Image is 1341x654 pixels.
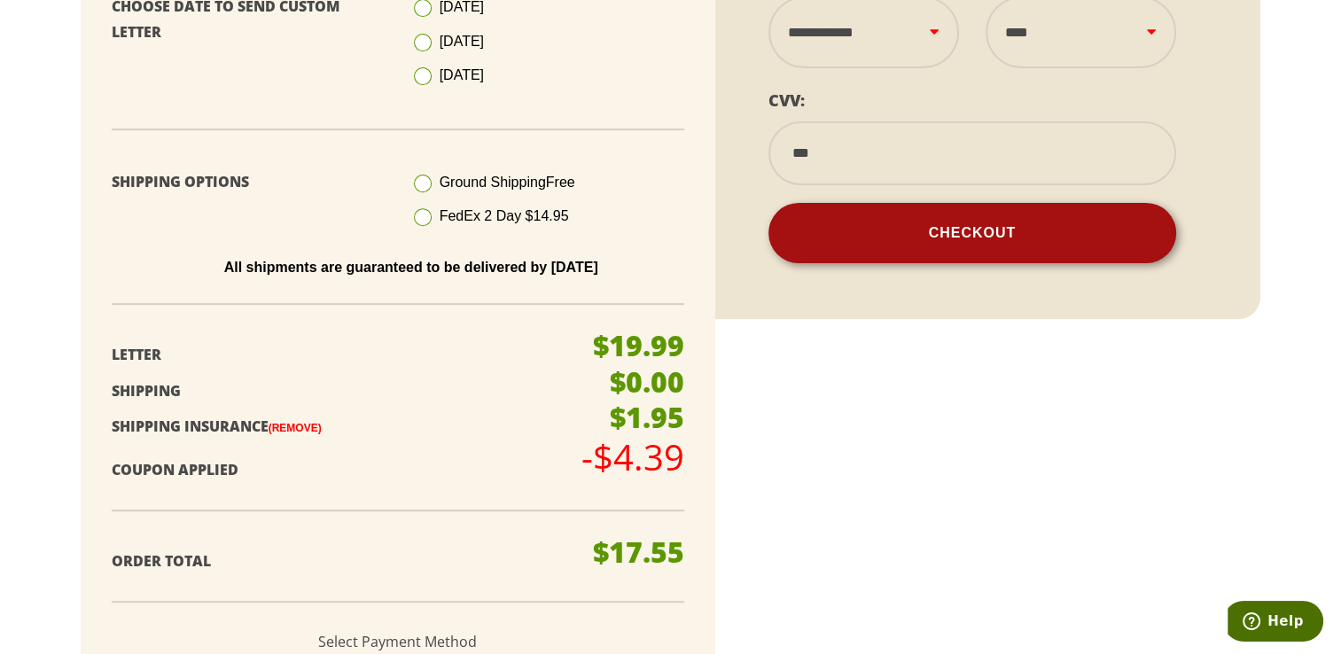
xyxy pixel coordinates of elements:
p: Order Total [112,549,584,574]
span: [DATE] [440,34,484,49]
p: Shipping Insurance [112,414,584,440]
p: -$4.39 [581,440,684,475]
button: Checkout [768,203,1177,263]
span: FedEx 2 Day $14.95 [440,208,569,223]
p: $17.55 [593,538,684,566]
p: Shipping [112,378,584,404]
p: All shipments are guaranteed to be delivered by [DATE] [125,260,698,276]
span: [DATE] [440,67,484,82]
p: $1.95 [610,403,684,432]
label: CVV: [768,90,805,111]
p: Coupon Applied [112,457,584,483]
p: Letter [112,342,584,368]
p: Shipping Options [112,169,385,195]
span: Ground Shipping [440,175,575,190]
span: Free [546,175,575,190]
iframe: Opens a widget where you can find more information [1228,601,1323,645]
p: $19.99 [593,331,684,360]
p: $0.00 [610,368,684,396]
a: (Remove) [269,422,322,434]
